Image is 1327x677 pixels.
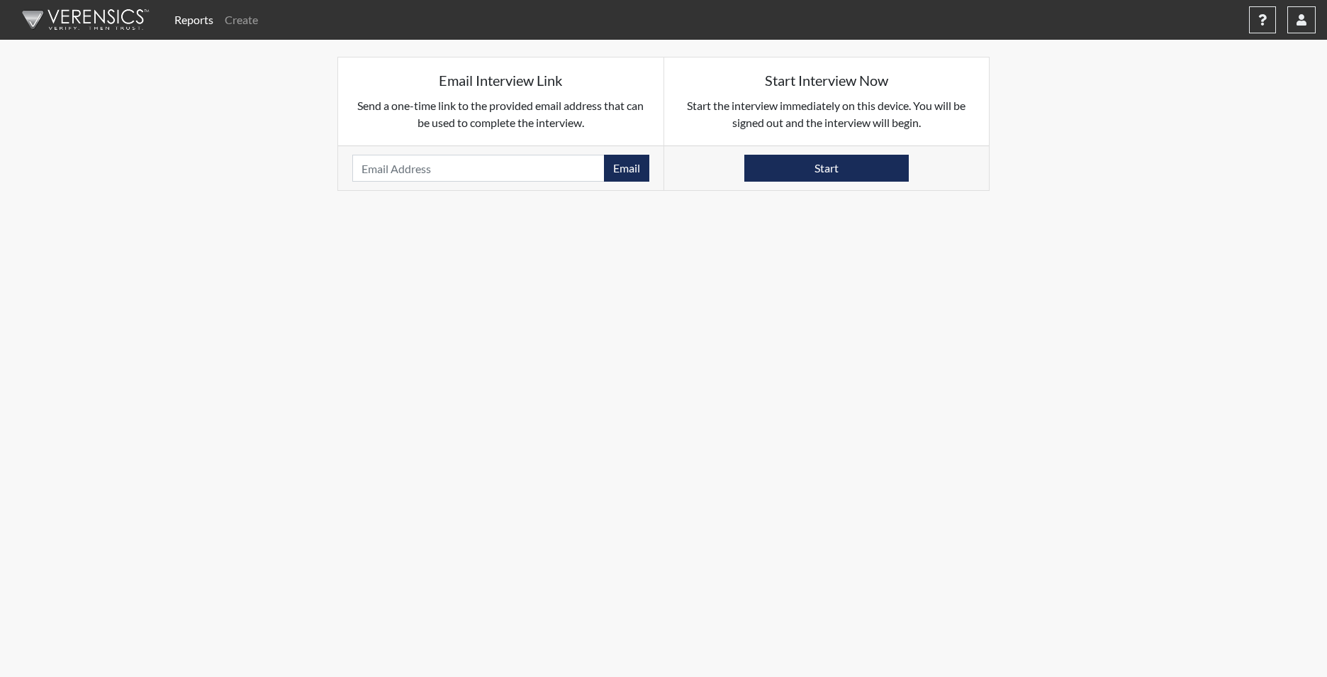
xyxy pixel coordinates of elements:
[678,97,975,131] p: Start the interview immediately on this device. You will be signed out and the interview will begin.
[744,155,909,182] button: Start
[352,155,605,182] input: Email Address
[219,6,264,34] a: Create
[352,97,649,131] p: Send a one-time link to the provided email address that can be used to complete the interview.
[352,72,649,89] h5: Email Interview Link
[169,6,219,34] a: Reports
[678,72,975,89] h5: Start Interview Now
[604,155,649,182] button: Email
